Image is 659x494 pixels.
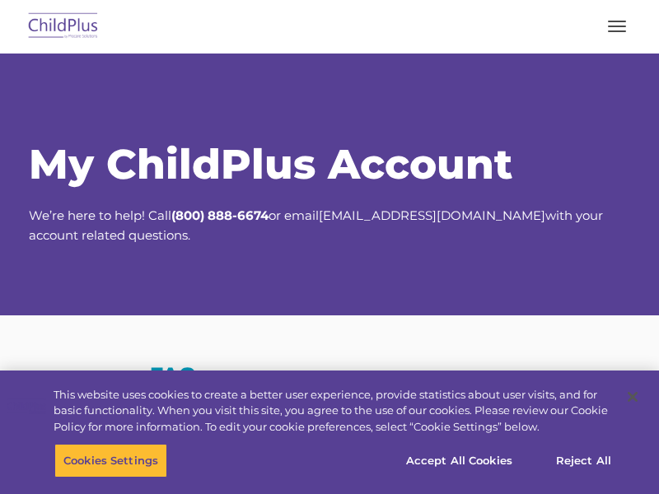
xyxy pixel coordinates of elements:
[29,139,512,189] span: My ChildPlus Account
[54,443,167,478] button: Cookies Settings
[29,365,317,385] h3: FAQ
[397,443,521,478] button: Accept All Cookies
[25,7,102,46] img: ChildPlus by Procare Solutions
[615,379,651,415] button: Close
[29,207,603,243] span: We’re here to help! Call or email with your account related questions.
[171,207,175,223] strong: (
[532,443,635,478] button: Reject All
[319,207,545,223] a: [EMAIL_ADDRESS][DOMAIN_NAME]
[54,387,613,436] div: This website uses cookies to create a better user experience, provide statistics about user visit...
[175,207,269,223] strong: 800) 888-6674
